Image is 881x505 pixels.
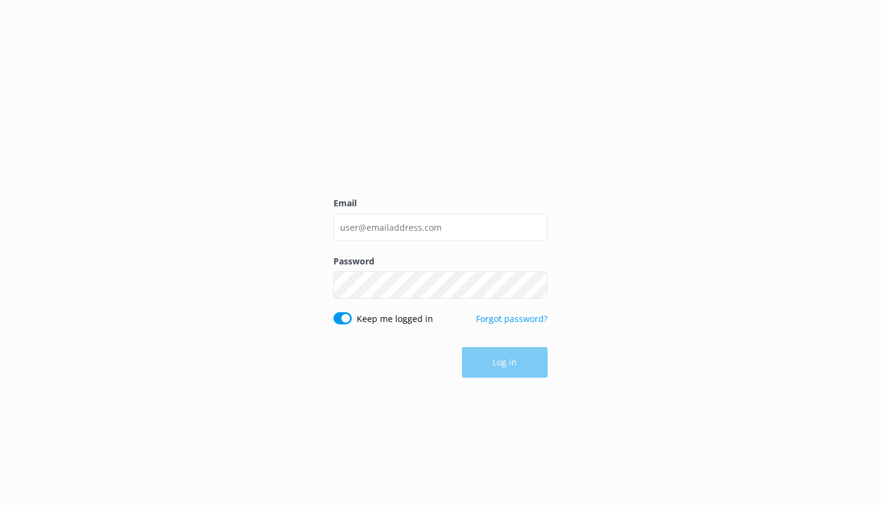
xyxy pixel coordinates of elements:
[333,255,548,268] label: Password
[476,313,548,324] a: Forgot password?
[357,312,433,326] label: Keep me logged in
[523,273,548,297] button: Show password
[333,214,548,241] input: user@emailaddress.com
[333,196,548,210] label: Email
